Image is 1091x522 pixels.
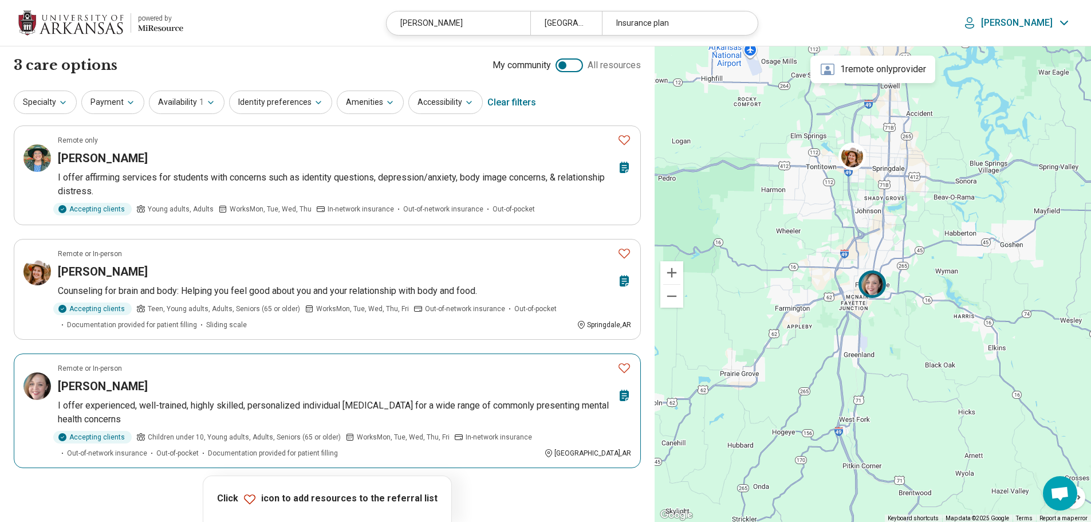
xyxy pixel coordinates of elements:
[613,242,636,265] button: Favorite
[53,431,132,443] div: Accepting clients
[58,264,148,280] h3: [PERSON_NAME]
[337,91,404,114] button: Amenities
[810,56,935,83] div: 1 remote only provider
[58,363,122,374] p: Remote or In-person
[58,399,631,426] p: I offer experienced, well-trained, highly skilled, personalized individual [MEDICAL_DATA] for a w...
[425,304,505,314] span: Out-of-network insurance
[148,304,300,314] span: Teen, Young adults, Adults, Seniors (65 or older)
[946,515,1009,521] span: Map data ©2025 Google
[230,204,312,214] span: Works Mon, Tue, Wed, Thu
[138,13,183,23] div: powered by
[208,448,338,458] span: Documentation provided for patient filling
[58,378,148,394] h3: [PERSON_NAME]
[67,448,147,458] span: Out-of-network insurance
[316,304,409,314] span: Works Mon, Tue, Wed, Thu, Fri
[58,284,631,298] p: Counseling for brain and body: Helping you feel good about you and your relationship with body an...
[53,303,132,315] div: Accepting clients
[981,17,1053,29] p: [PERSON_NAME]
[602,11,746,35] div: Insurance plan
[613,128,636,152] button: Favorite
[229,91,332,114] button: Identity preferences
[14,91,77,114] button: Specialty
[588,58,641,72] span: All resources
[387,11,530,35] div: [PERSON_NAME]
[514,304,557,314] span: Out-of-pocket
[493,58,551,72] span: My community
[403,204,483,214] span: Out-of-network insurance
[217,492,438,506] p: Click icon to add resources to the referral list
[493,204,535,214] span: Out-of-pocket
[67,320,197,330] span: Documentation provided for patient filling
[14,56,117,75] h1: 3 care options
[577,320,631,330] div: Springdale , AR
[53,203,132,215] div: Accepting clients
[408,91,483,114] button: Accessibility
[18,9,183,37] a: University of Arkansaspowered by
[613,356,636,380] button: Favorite
[1039,515,1088,521] a: Report a map error
[58,150,148,166] h3: [PERSON_NAME]
[1016,515,1033,521] a: Terms
[58,249,122,259] p: Remote or In-person
[58,171,631,198] p: I offer affirming services for students with concerns such as identity questions, depression/anxi...
[660,261,683,284] button: Zoom in
[18,9,124,37] img: University of Arkansas
[199,96,204,108] span: 1
[660,285,683,308] button: Zoom out
[328,204,394,214] span: In-network insurance
[357,432,450,442] span: Works Mon, Tue, Wed, Thu, Fri
[206,320,247,330] span: Sliding scale
[1043,476,1077,511] a: Open chat
[81,91,144,114] button: Payment
[148,432,341,442] span: Children under 10, Young adults, Adults, Seniors (65 or older)
[487,89,536,116] div: Clear filters
[156,448,199,458] span: Out-of-pocket
[148,204,214,214] span: Young adults, Adults
[530,11,602,35] div: [GEOGRAPHIC_DATA], [GEOGRAPHIC_DATA]
[58,135,98,146] p: Remote only
[466,432,532,442] span: In-network insurance
[149,91,224,114] button: Availability1
[544,448,631,458] div: [GEOGRAPHIC_DATA] , AR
